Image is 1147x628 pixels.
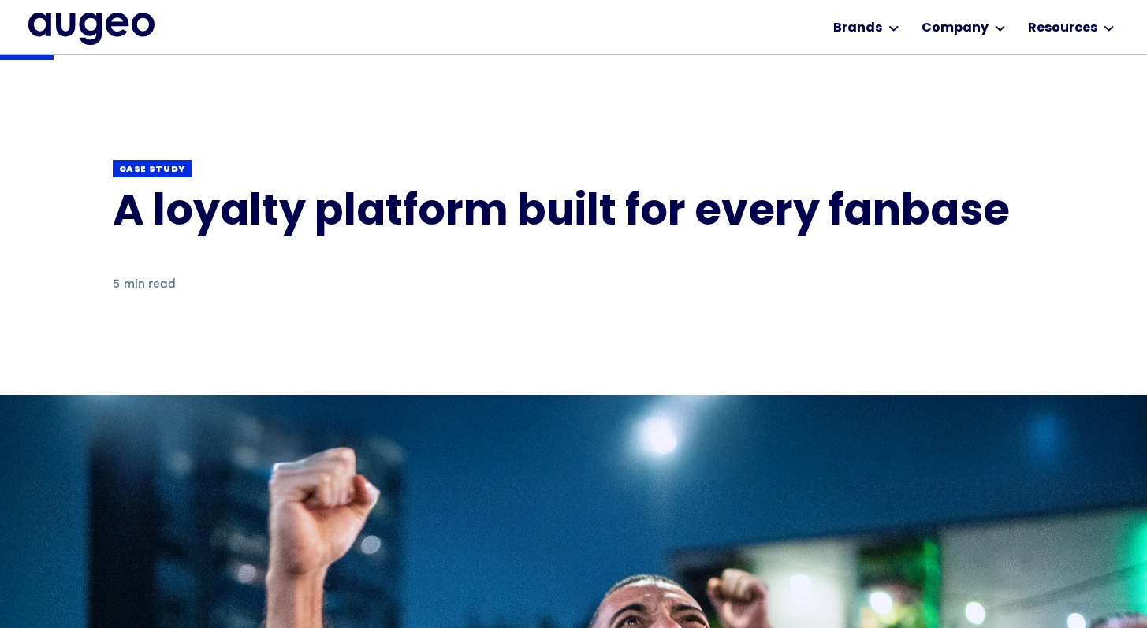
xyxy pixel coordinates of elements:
div: Company [922,19,989,38]
div: Resources [1028,19,1097,38]
div: Case study [119,164,186,176]
div: 5 [113,275,120,294]
a: home [28,13,155,44]
div: min read [124,275,176,294]
img: Augeo's full logo in midnight blue. [28,13,155,44]
div: Brands [833,19,882,38]
h1: A loyalty platform built for every fanbase [113,191,1035,237]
